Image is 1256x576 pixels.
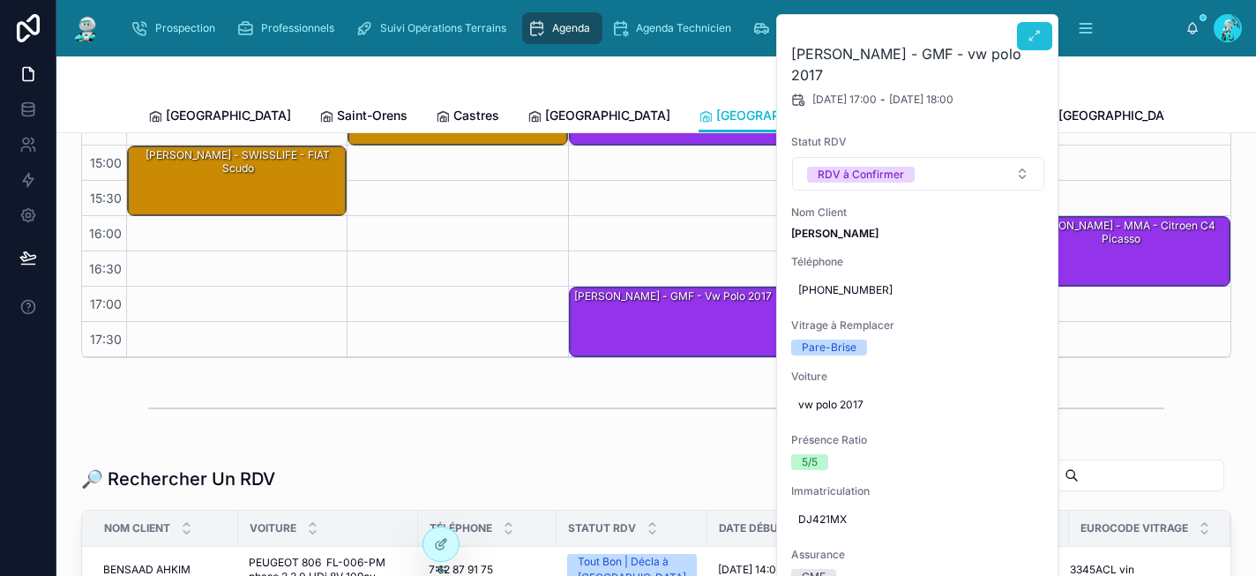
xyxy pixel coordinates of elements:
div: Pare-Brise [802,340,856,355]
span: Castres [453,107,499,124]
span: 16:00 [85,226,126,241]
span: Agenda [552,21,590,35]
a: Castres [436,100,499,135]
div: [PERSON_NAME] - GMF - vw polo 2017 [572,288,774,304]
span: Prospection [155,21,215,35]
span: vw polo 2017 [798,398,1038,412]
span: 14:30 [85,120,126,135]
div: 5/5 [802,454,818,470]
a: Saint-Orens [319,100,407,135]
span: 15:30 [86,191,126,206]
span: 17:00 [86,296,126,311]
a: Suivi Opérations Terrains [350,12,519,44]
div: [PERSON_NAME] - MMA - citroen C4 Picasso [1014,218,1229,247]
span: Téléphone [430,521,492,535]
span: 16:30 [85,261,126,276]
span: DJ421MX [798,512,1038,527]
span: Immatriculation [791,484,1045,498]
span: [GEOGRAPHIC_DATA] [1058,107,1184,124]
a: Prospection [125,12,228,44]
span: [PHONE_NUMBER] [798,283,1038,297]
span: Agenda Technicien [636,21,731,35]
span: Statut RDV [791,135,1045,149]
span: [GEOGRAPHIC_DATA] [716,107,841,124]
span: Saint-Orens [337,107,407,124]
span: [GEOGRAPHIC_DATA] [166,107,291,124]
a: Agenda [522,12,602,44]
a: Rack [993,12,1061,44]
span: Date Début RDV [719,521,811,535]
div: scrollable content [116,9,1185,48]
div: [PERSON_NAME] - GMF - vw polo 2017 [570,288,788,356]
span: Suivi Opérations Terrains [380,21,506,35]
span: Statut RDV [568,521,636,535]
button: Select Button [792,157,1044,191]
span: [GEOGRAPHIC_DATA] [545,107,670,124]
div: [PERSON_NAME] - MMA - citroen C4 Picasso [1012,217,1230,286]
a: RDV Annulés [883,12,990,44]
span: 15:00 [86,155,126,170]
span: Voiture [791,370,1045,384]
div: [PERSON_NAME] - SWISSLIFE - FIAT Scudo [128,146,346,215]
img: App logo [71,14,102,42]
a: Confirmation RDV [747,12,879,44]
span: Nom Client [791,206,1045,220]
span: Vitrage à Remplacer [791,318,1045,333]
span: Nom Client [104,521,170,535]
a: [GEOGRAPHIC_DATA] [1041,100,1184,135]
span: [DATE] 17:00 [812,93,877,107]
a: Professionnels [231,12,347,44]
span: Voiture [250,521,296,535]
a: Agenda Technicien [606,12,744,44]
a: [GEOGRAPHIC_DATA] [527,100,670,135]
h2: [PERSON_NAME] - GMF - vw polo 2017 [791,43,1045,86]
span: [DATE] 18:00 [889,93,953,107]
span: Présence Ratio [791,433,1045,447]
a: [GEOGRAPHIC_DATA] [148,100,291,135]
div: [PERSON_NAME] - SWISSLIFE - FIAT Scudo [131,147,345,176]
div: RDV à Confirmer [818,167,904,183]
span: Eurocode Vitrage [1080,521,1188,535]
span: 17:30 [86,332,126,347]
a: [GEOGRAPHIC_DATA] [699,100,841,133]
span: Professionnels [261,21,334,35]
h1: 🔎 Rechercher Un RDV [81,467,275,491]
span: Téléphone [791,255,1045,269]
span: Assurance [791,548,1045,562]
strong: [PERSON_NAME] [791,227,878,240]
span: - [880,93,886,107]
